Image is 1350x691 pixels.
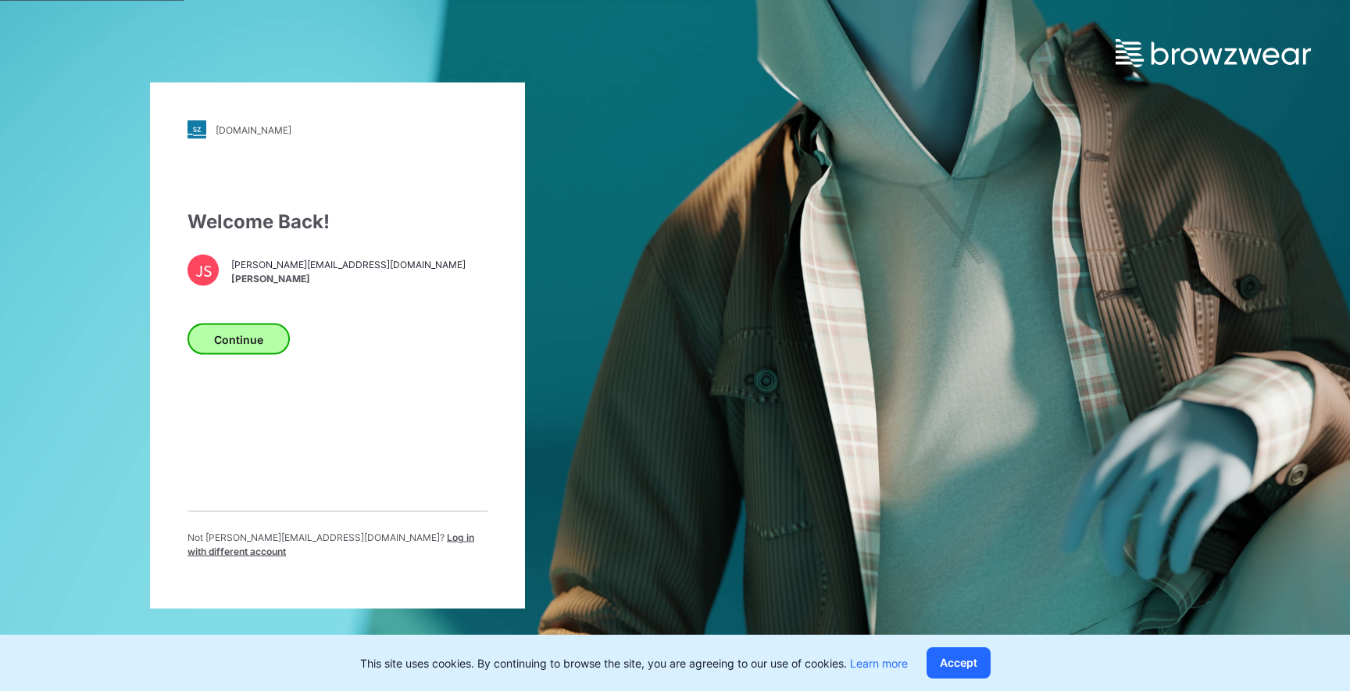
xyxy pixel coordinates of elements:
img: stylezone-logo.562084cfcfab977791bfbf7441f1a819.svg [187,120,206,139]
div: Welcome Back! [187,208,487,236]
button: Continue [187,324,290,355]
p: Not [PERSON_NAME][EMAIL_ADDRESS][DOMAIN_NAME] ? [187,531,487,559]
img: browzwear-logo.e42bd6dac1945053ebaf764b6aa21510.svg [1116,39,1311,67]
p: This site uses cookies. By continuing to browse the site, you are agreeing to our use of cookies. [360,655,908,671]
a: [DOMAIN_NAME] [187,120,487,139]
div: [DOMAIN_NAME] [216,124,291,135]
button: Accept [927,647,991,678]
span: [PERSON_NAME] [231,271,466,285]
div: JS [187,255,219,286]
span: [PERSON_NAME][EMAIL_ADDRESS][DOMAIN_NAME] [231,257,466,271]
a: Learn more [850,657,908,670]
